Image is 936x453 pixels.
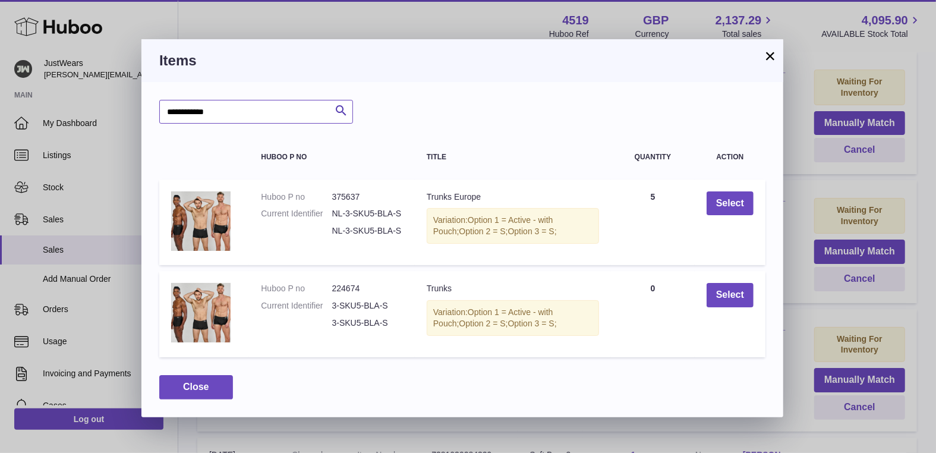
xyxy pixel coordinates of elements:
[159,375,233,399] button: Close
[261,191,332,203] dt: Huboo P no
[332,317,403,329] dd: 3-SKU5-BLA-S
[171,283,231,342] img: Trunks
[159,51,765,70] h3: Items
[508,319,557,328] span: Option 3 = S;
[763,49,777,63] button: ×
[433,215,553,236] span: Option 1 = Active - with Pouch;
[611,141,695,173] th: Quantity
[695,141,765,173] th: Action
[332,191,403,203] dd: 375637
[261,300,332,312] dt: Current Identifier
[332,283,403,294] dd: 224674
[433,307,553,328] span: Option 1 = Active - with Pouch;
[707,283,754,307] button: Select
[707,191,754,216] button: Select
[427,283,599,294] div: Trunks
[332,208,403,219] dd: NL-3-SKU5-BLA-S
[261,208,332,219] dt: Current Identifier
[415,141,611,173] th: Title
[508,227,557,236] span: Option 3 = S;
[427,300,599,336] div: Variation:
[332,225,403,237] dd: NL-3-SKU5-BLA-S
[459,319,508,328] span: Option 2 = S;
[427,191,599,203] div: Trunks Europe
[261,283,332,294] dt: Huboo P no
[249,141,415,173] th: Huboo P no
[611,271,695,357] td: 0
[332,300,403,312] dd: 3-SKU5-BLA-S
[459,227,508,236] span: Option 2 = S;
[183,382,209,392] span: Close
[171,191,231,251] img: Trunks Europe
[611,180,695,266] td: 5
[427,208,599,244] div: Variation:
